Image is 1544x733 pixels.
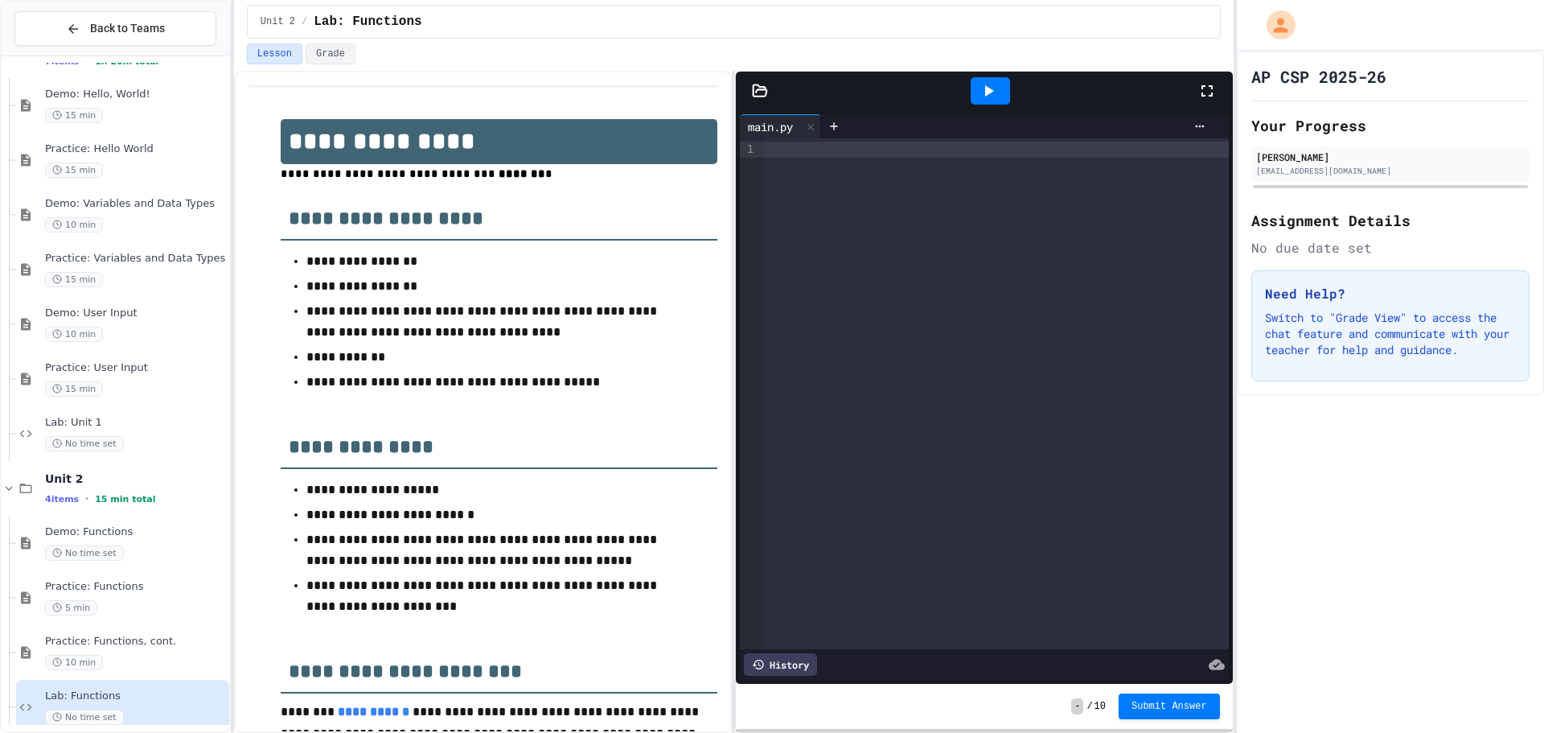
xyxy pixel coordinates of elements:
span: Lab: Functions [314,12,421,31]
div: [EMAIL_ADDRESS][DOMAIN_NAME] [1256,165,1525,177]
div: History [744,653,817,676]
span: 15 min [45,163,103,178]
span: Practice: Functions [45,580,226,594]
span: 4 items [45,494,79,504]
span: Practice: Variables and Data Types [45,252,226,266]
div: 1 [740,142,756,158]
div: No due date set [1251,238,1530,257]
div: main.py [740,114,821,138]
p: Switch to "Grade View" to access the chat feature and communicate with your teacher for help and ... [1265,310,1516,358]
button: Back to Teams [14,11,216,46]
span: - [1071,698,1083,714]
span: 15 min total [95,494,155,504]
span: 10 min [45,327,103,342]
span: 15 min [45,381,103,397]
button: Grade [306,43,355,64]
button: Lesson [247,43,302,64]
span: Practice: Functions, cont. [45,635,226,649]
button: Submit Answer [1119,694,1220,719]
span: / [302,15,307,28]
span: Practice: User Input [45,361,226,375]
span: 5 min [45,600,97,616]
span: Back to Teams [90,20,165,37]
span: Unit 2 [45,472,226,486]
span: No time set [45,546,124,561]
h2: Your Progress [1251,114,1530,137]
span: Practice: Hello World [45,142,226,156]
span: Demo: Hello, World! [45,88,226,101]
span: No time set [45,710,124,725]
span: Unit 2 [261,15,295,28]
span: Demo: Variables and Data Types [45,197,226,211]
span: / [1086,700,1092,713]
div: [PERSON_NAME] [1256,150,1525,164]
span: • [85,492,88,505]
h2: Assignment Details [1251,209,1530,232]
span: Submit Answer [1131,700,1207,713]
span: 15 min [45,272,103,287]
h1: AP CSP 2025-26 [1251,65,1386,88]
span: 10 min [45,217,103,233]
span: Demo: User Input [45,307,226,320]
span: 15 min [45,108,103,123]
span: Demo: Functions [45,525,226,539]
h3: Need Help? [1265,284,1516,303]
span: No time set [45,436,124,451]
span: 10 [1094,700,1106,713]
div: main.py [740,118,801,135]
span: Lab: Functions [45,690,226,703]
div: My Account [1250,6,1300,43]
span: Lab: Unit 1 [45,416,226,430]
span: 10 min [45,655,103,670]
